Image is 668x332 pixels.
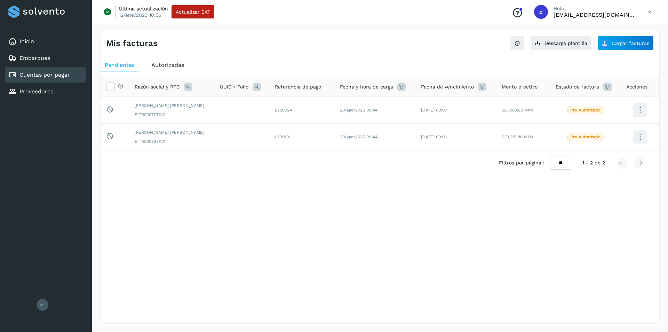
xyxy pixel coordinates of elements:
span: Referencia de pago [275,83,321,91]
div: Embarques [5,51,86,66]
span: 20/ago/2025 09:44 [340,134,377,139]
span: [DATE] 00:00 [421,134,447,139]
span: Fecha de vencimiento [421,83,474,91]
button: Cargar facturas [597,36,654,51]
div: Cuentas por pagar [5,67,86,83]
span: Acciones [626,83,647,91]
div: Proveedores [5,84,86,99]
span: Estado de factura [556,83,599,91]
a: Inicio [19,38,34,45]
p: 12/ene/2023 10:56 [119,12,161,18]
span: [DATE] 00:00 [421,108,447,113]
span: Razón social y RFC [135,83,180,91]
span: Fecha y hora de carga [340,83,393,91]
p: Pre Autorizado [570,134,601,139]
span: L220191 [275,134,291,139]
span: Autorizadas [151,62,184,68]
p: Pre Autorizado [570,108,601,113]
a: Cuentas por pagar [19,71,70,78]
span: L220024 [275,108,292,113]
span: Actualizar SAT [176,9,210,14]
span: Filtros por página : [499,159,544,167]
button: Descarga plantilla [530,36,592,51]
button: Actualizar SAT [172,5,214,18]
span: $33,315.86 MXN [502,134,533,139]
p: Hola, [554,6,637,11]
span: [PERSON_NAME] [PERSON_NAME] [135,102,209,109]
div: Inicio [5,34,86,49]
span: Pendientes [105,62,135,68]
a: Embarques [19,55,50,61]
span: EITR000727K31 [135,111,209,118]
a: Proveedores [19,88,53,95]
span: Monto efectivo [502,83,538,91]
span: Cargar facturas [612,41,649,46]
p: contabilidad5@easo.com [554,11,637,18]
p: Última actualización [119,6,168,12]
span: UUID / Folio [220,83,248,91]
span: $27,060.82 MXN [502,108,533,113]
h4: Mis facturas [106,38,158,48]
span: [PERSON_NAME] [PERSON_NAME] [135,129,209,136]
span: EITR000727K31 [135,138,209,145]
span: Descarga plantilla [544,41,587,46]
span: 1 - 2 de 2 [582,159,605,167]
span: 20/ago/2025 09:44 [340,108,377,113]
